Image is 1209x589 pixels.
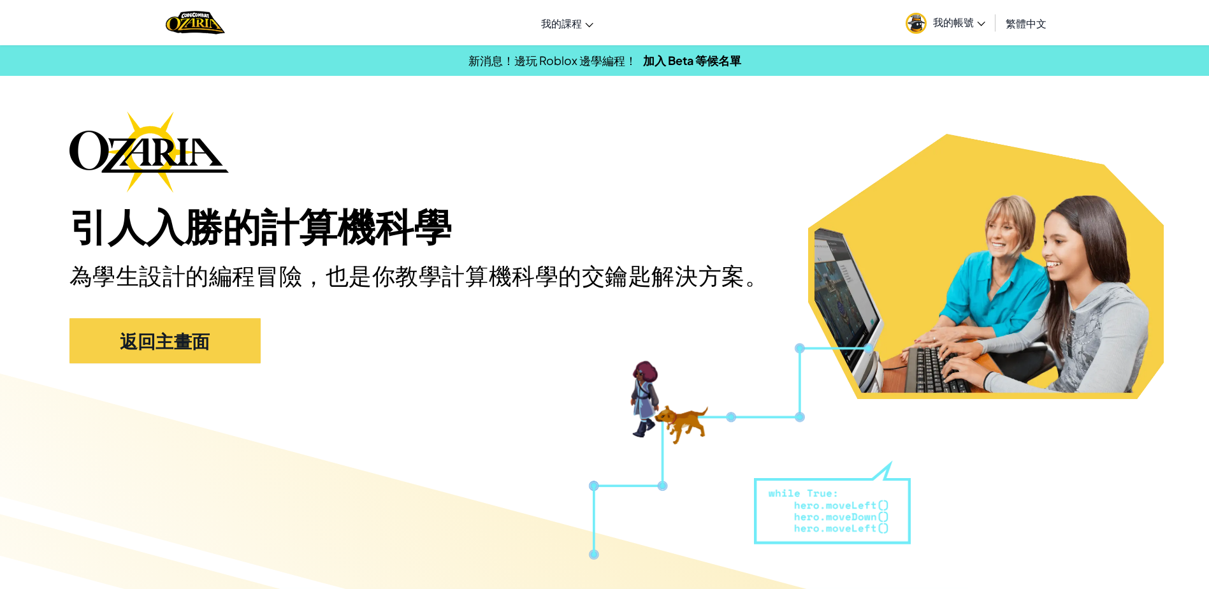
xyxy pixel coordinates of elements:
span: 我的帳號 [933,15,985,29]
img: Home [166,10,225,36]
a: 繁體中文 [999,6,1053,40]
img: avatar [906,13,927,34]
h2: 為學生設計的編程冒險，也是你教學計算機科學的交鑰匙解決方案。 [69,261,787,292]
a: 加入 Beta 等候名單 [643,53,741,68]
h1: 引人入勝的計算機科學 [69,205,1140,252]
span: 繁體中文 [1006,17,1046,30]
img: Ozaria branding logo [69,111,229,193]
a: 我的課程 [535,6,600,40]
span: 新消息！邊玩 Roblox 邊學編程！ [468,53,637,68]
a: 返回主畫面 [69,318,261,364]
span: 我的課程 [541,17,582,30]
a: Ozaria by CodeCombat logo [166,10,225,36]
a: 我的帳號 [899,3,992,43]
